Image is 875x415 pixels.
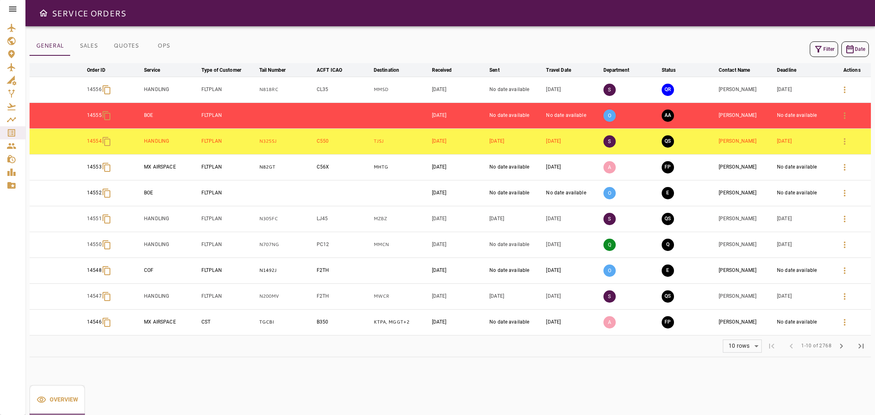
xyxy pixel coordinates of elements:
[544,128,601,154] td: [DATE]
[544,180,601,206] td: No date available
[851,336,871,356] span: Last Page
[662,109,674,122] button: AWAITING ASSIGNMENT
[546,65,571,75] div: Travel Date
[775,258,833,283] td: No date available
[662,213,674,225] button: QUOTE SENT
[775,206,833,232] td: [DATE]
[835,183,854,203] button: Details
[544,206,601,232] td: [DATE]
[374,215,429,222] p: MZBZ
[315,283,372,309] td: F2TH
[430,206,488,232] td: [DATE]
[317,65,342,75] div: ACFT ICAO
[142,206,200,232] td: HANDLING
[87,241,102,248] p: 14550
[315,128,372,154] td: C550
[775,232,833,258] td: [DATE]
[144,65,171,75] span: Service
[374,86,429,93] p: MMSD
[603,290,616,303] p: S
[259,241,313,248] p: N707NG
[87,293,102,300] p: 14547
[201,65,252,75] span: Type of Customer
[374,138,429,145] p: TJSJ
[315,309,372,335] td: B350
[52,7,126,20] h6: SERVICE ORDERS
[603,161,616,173] p: A
[374,319,429,326] p: KTPA, MGGT, KTMB, KLRD
[835,80,854,100] button: Details
[603,84,616,96] p: S
[775,309,833,335] td: No date available
[374,65,399,75] div: Destination
[315,77,372,103] td: CL35
[662,65,676,75] div: Status
[832,336,851,356] span: Next Page
[315,206,372,232] td: LJ45
[546,65,581,75] span: Travel Date
[603,265,616,277] p: O
[488,309,544,335] td: No date available
[488,128,544,154] td: [DATE]
[70,36,107,56] button: SALES
[87,65,105,75] div: Order ID
[662,290,674,303] button: QUOTE SENT
[200,77,258,103] td: FLTPLAN
[775,180,833,206] td: No date available
[489,65,510,75] span: Sent
[87,319,102,326] p: 14546
[836,341,846,351] span: chevron_right
[775,77,833,103] td: [DATE]
[259,319,313,326] p: TGCBI
[801,342,832,350] span: 1-10 of 2768
[30,36,70,56] button: GENERAL
[488,232,544,258] td: No date available
[87,164,102,171] p: 14553
[719,65,761,75] span: Contact Name
[603,135,616,148] p: S
[603,65,629,75] div: Department
[488,103,544,128] td: No date available
[259,293,313,300] p: N200MV
[374,65,410,75] span: Destination
[87,189,102,196] p: 14552
[142,309,200,335] td: MX AIRSPACE
[662,316,674,328] button: FINAL PREPARATION
[259,86,313,93] p: N818RC
[717,77,775,103] td: [PERSON_NAME]
[87,112,102,119] p: 14555
[259,267,313,274] p: N1492J
[662,65,687,75] span: Status
[374,164,429,171] p: MHTG
[374,293,429,300] p: MWCR
[856,341,866,351] span: last_page
[717,128,775,154] td: [PERSON_NAME]
[835,261,854,280] button: Details
[430,258,488,283] td: [DATE]
[717,283,775,309] td: [PERSON_NAME]
[835,132,854,151] button: Details
[488,180,544,206] td: No date available
[835,235,854,255] button: Details
[544,232,601,258] td: [DATE]
[835,106,854,125] button: Details
[201,65,241,75] div: Type of Customer
[142,154,200,180] td: MX AIRSPACE
[87,65,116,75] span: Order ID
[662,187,674,199] button: EXECUTION
[430,180,488,206] td: [DATE]
[777,65,807,75] span: Deadline
[87,215,102,222] p: 14551
[717,180,775,206] td: [PERSON_NAME]
[603,213,616,225] p: S
[432,65,452,75] div: Received
[662,84,674,96] button: QUOTE REQUESTED
[835,209,854,229] button: Details
[374,241,429,248] p: MMCN
[200,128,258,154] td: FLTPLAN
[841,41,869,57] button: Date
[717,154,775,180] td: [PERSON_NAME]
[603,316,616,328] p: A
[603,187,616,199] p: O
[727,342,752,349] div: 10 rows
